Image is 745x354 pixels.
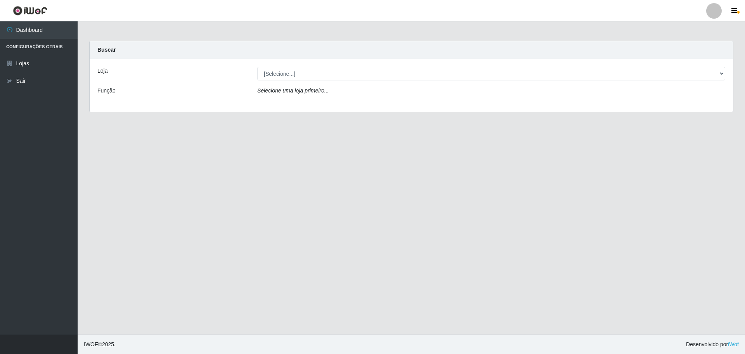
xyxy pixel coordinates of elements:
[84,341,98,347] span: IWOF
[728,341,739,347] a: iWof
[257,87,329,94] i: Selecione uma loja primeiro...
[686,340,739,349] span: Desenvolvido por
[97,87,116,95] label: Função
[97,47,116,53] strong: Buscar
[97,67,107,75] label: Loja
[84,340,116,349] span: © 2025 .
[13,6,47,16] img: CoreUI Logo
